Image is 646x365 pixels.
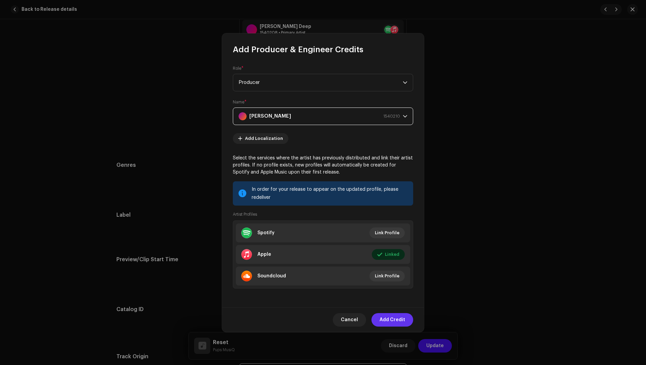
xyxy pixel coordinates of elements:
[341,313,358,327] span: Cancel
[257,252,271,257] div: Apple
[233,44,363,55] span: Add Producer & Engineer Credits
[233,211,257,218] small: Artist Profiles
[385,248,399,261] span: Linked
[257,230,275,236] div: Spotify
[372,249,405,260] button: Linked
[239,108,403,125] span: Tshepo Kekana
[403,74,407,91] div: dropdown trigger
[403,108,407,125] div: dropdown trigger
[369,271,405,281] button: Link Profile
[375,269,399,283] span: Link Profile
[233,155,413,176] p: Select the services where the artist has previously distributed and link their artist profiles. I...
[252,185,408,202] div: In order for your release to appear on the updated profile, please redeliver
[245,132,283,145] span: Add Localization
[369,227,405,238] button: Link Profile
[249,108,291,125] strong: [PERSON_NAME]
[239,74,403,91] span: Producer
[375,226,399,240] span: Link Profile
[233,66,244,71] label: Role
[333,313,366,327] button: Cancel
[383,108,400,125] span: 1540210
[371,313,413,327] button: Add Credit
[233,133,288,144] button: Add Localization
[233,99,247,105] label: Name
[380,313,405,327] span: Add Credit
[257,273,286,279] div: Soundcloud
